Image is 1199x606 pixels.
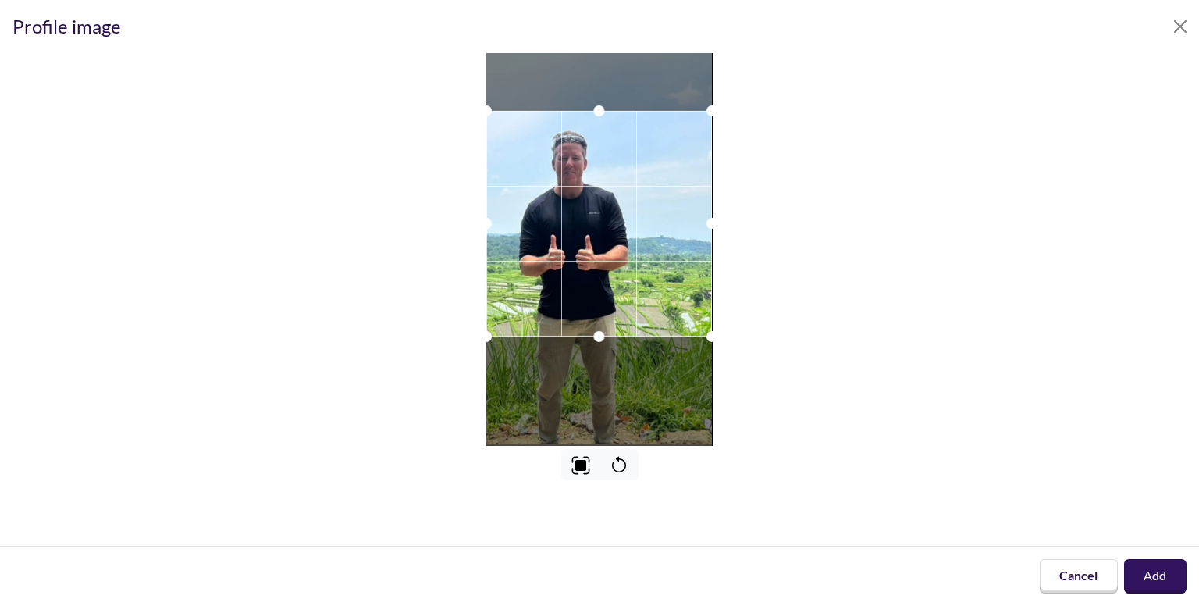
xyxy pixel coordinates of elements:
svg: Reset image [610,456,628,475]
button: Cancel [1040,559,1118,594]
div: Profile image [12,12,121,41]
img: Center image [571,456,590,475]
button: Close [1168,14,1193,39]
button: Add [1124,559,1187,594]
